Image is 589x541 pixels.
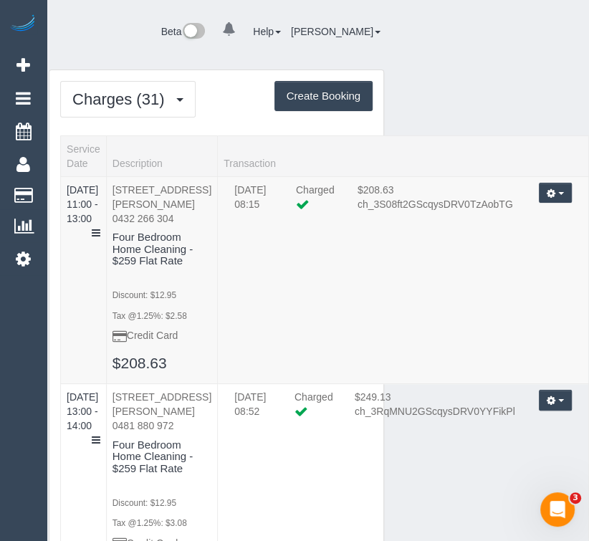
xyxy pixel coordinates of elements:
h4: Four Bedroom Home Cleaning - $259 Flat Rate [112,231,211,267]
td: Service Date [61,176,107,383]
img: Automaid Logo [9,14,37,34]
span: Charges (31) [72,90,171,108]
a: Help [253,26,281,37]
span: 3 [570,492,581,504]
iframe: Intercom live chat [540,492,575,527]
small: Tax @1.25%: $2.58 [112,311,187,321]
img: New interface [181,23,205,42]
td: Charged Date [224,390,284,433]
a: $208.63 [112,355,167,371]
a: Beta [161,26,206,37]
td: Charged Date [224,183,285,226]
p: [STREET_ADDRESS][PERSON_NAME] 0481 880 972 [112,390,211,433]
th: Description [106,135,217,176]
td: Transaction [218,176,589,383]
small: Discount: $12.95 [112,498,176,508]
button: Charges (31) [60,81,196,118]
th: Service Date [61,135,107,176]
th: Transaction [218,135,589,176]
a: [DATE] 11:00 - 13:00 [67,184,98,224]
td: Charge Label [284,390,344,433]
td: Charge Label [285,183,347,226]
button: Create Booking [274,81,373,111]
a: [DATE] 13:00 - 14:00 [67,391,98,431]
td: Charge Amount, Transaction Id [344,390,526,433]
td: Charge Amount, Transaction Id [347,183,525,226]
small: Tax @1.25%: $3.08 [112,518,187,528]
small: Discount: $12.95 [112,290,176,300]
p: [STREET_ADDRESS][PERSON_NAME] 0432 266 304 [112,183,211,226]
h4: Four Bedroom Home Cleaning - $259 Flat Rate [112,439,211,475]
a: [PERSON_NAME] [291,26,380,37]
p: Credit Card [112,328,211,343]
td: Description [106,176,217,383]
